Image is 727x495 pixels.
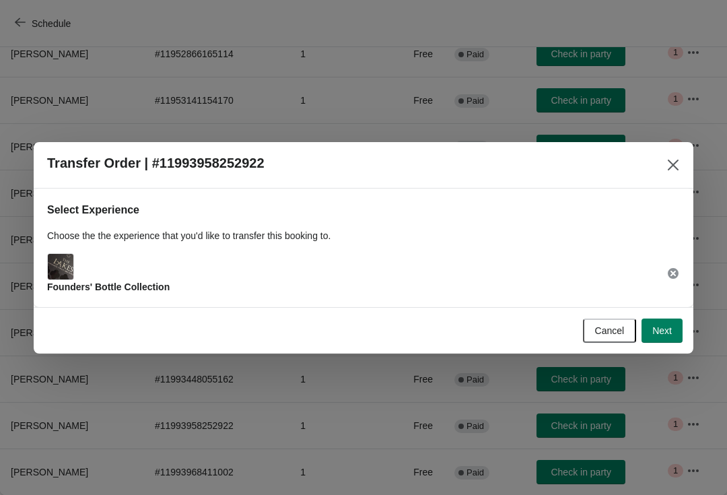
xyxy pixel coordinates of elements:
[47,156,265,171] h2: Transfer Order | #11993958252922
[583,319,637,343] button: Cancel
[652,325,672,336] span: Next
[642,319,683,343] button: Next
[595,325,625,336] span: Cancel
[47,229,680,242] p: Choose the the experience that you'd like to transfer this booking to.
[48,254,73,279] img: Main Experience Image
[47,282,170,292] span: Founders' Bottle Collection
[47,202,680,218] h2: Select Experience
[661,153,685,177] button: Close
